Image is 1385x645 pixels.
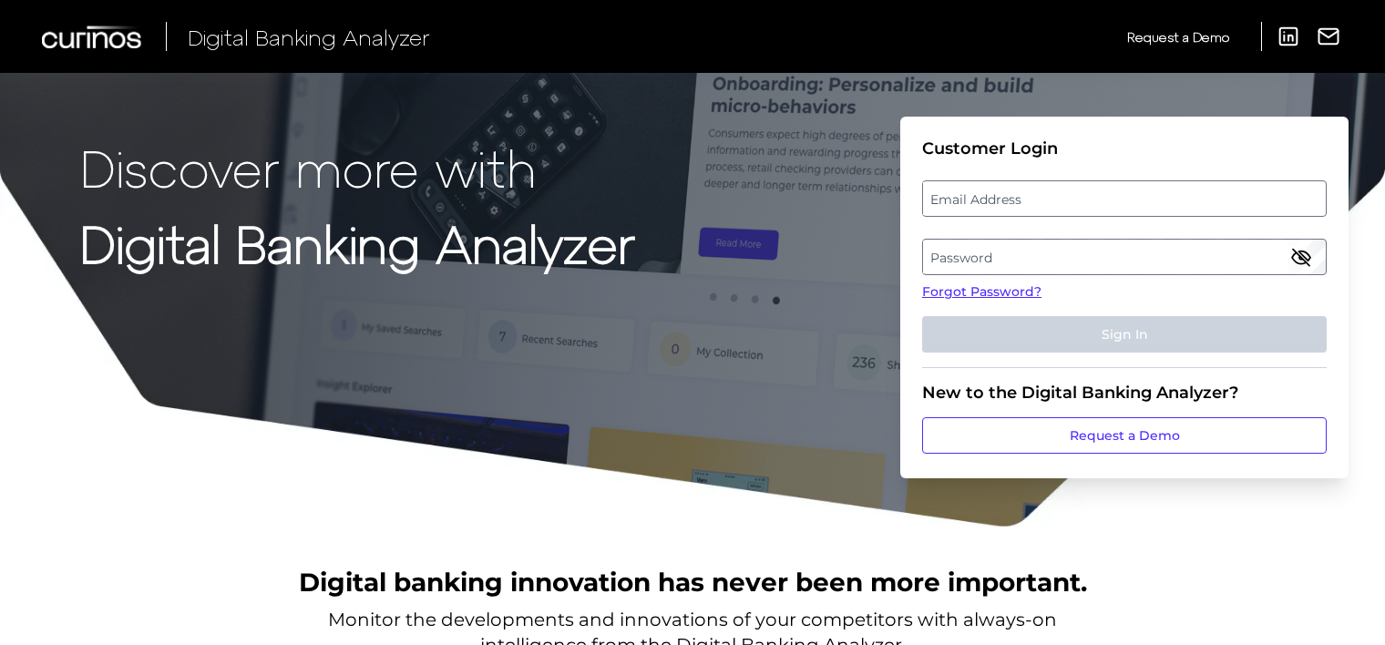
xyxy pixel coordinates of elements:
[922,282,1327,302] a: Forgot Password?
[1127,29,1229,45] span: Request a Demo
[80,138,635,196] p: Discover more with
[188,24,430,50] span: Digital Banking Analyzer
[1127,22,1229,52] a: Request a Demo
[922,417,1327,454] a: Request a Demo
[923,182,1325,215] label: Email Address
[80,212,635,273] strong: Digital Banking Analyzer
[42,26,144,48] img: Curinos
[922,316,1327,353] button: Sign In
[922,138,1327,159] div: Customer Login
[922,383,1327,403] div: New to the Digital Banking Analyzer?
[299,565,1087,599] h2: Digital banking innovation has never been more important.
[923,241,1325,273] label: Password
